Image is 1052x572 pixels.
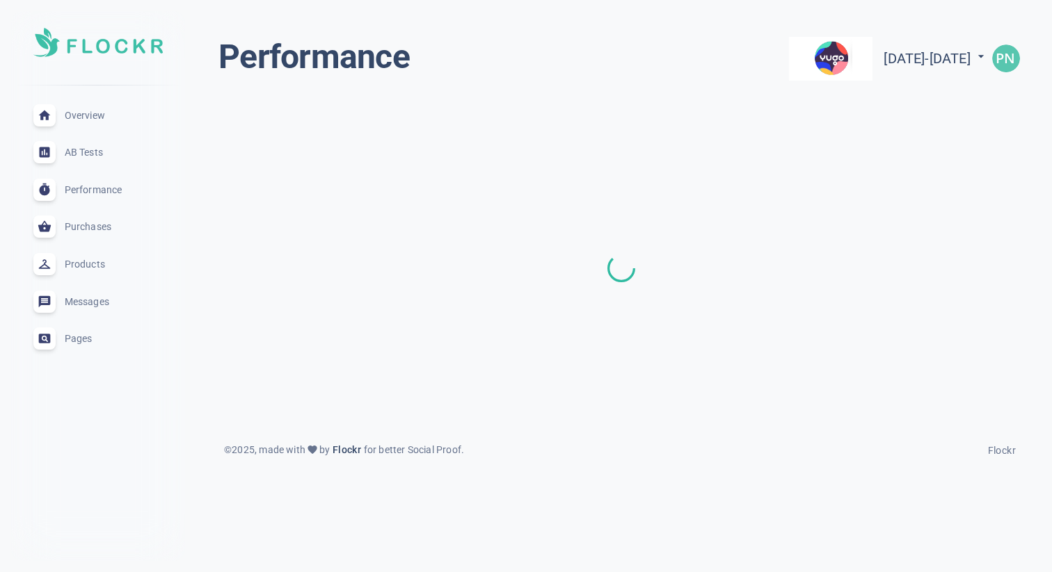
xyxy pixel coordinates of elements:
[11,283,185,320] a: Messages
[218,36,410,78] h1: Performance
[11,245,185,283] a: Products
[11,97,185,134] a: Overview
[11,209,185,246] a: Purchases
[33,28,163,57] img: Soft UI Logo
[330,444,363,455] span: Flockr
[11,320,185,357] a: Pages
[216,442,472,458] div: © 2025 , made with by for better Social Proof.
[11,133,185,171] a: AB Tests
[992,44,1020,72] img: 77fc8ed366740b1fdd3860917e578afb
[11,171,185,209] a: Performance
[884,50,988,67] span: [DATE] - [DATE]
[988,445,1016,456] span: Flockr
[789,37,872,81] img: yugo
[988,441,1016,457] a: Flockr
[307,444,318,455] span: favorite
[330,442,363,458] a: Flockr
